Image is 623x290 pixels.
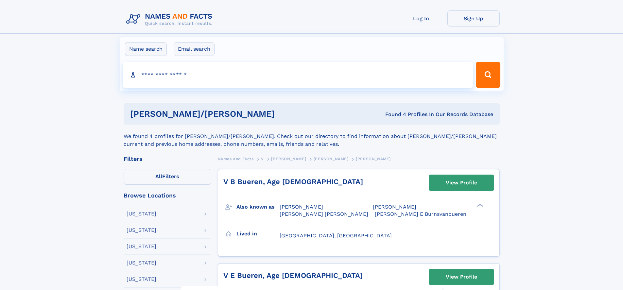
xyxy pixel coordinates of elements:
span: [PERSON_NAME] [356,157,391,161]
img: Logo Names and Facts [124,10,218,28]
a: [PERSON_NAME] [314,155,349,163]
span: [PERSON_NAME] [373,204,416,210]
div: We found 4 profiles for [PERSON_NAME]/[PERSON_NAME]. Check out our directory to find information ... [124,125,500,148]
div: [US_STATE] [127,260,156,265]
input: search input [123,62,473,88]
div: View Profile [446,269,477,284]
a: [PERSON_NAME] [271,155,306,163]
a: View Profile [429,269,494,285]
span: [PERSON_NAME] [314,157,349,161]
div: [US_STATE] [127,211,156,216]
div: View Profile [446,175,477,190]
span: All [155,173,162,179]
a: V B Bueren, Age [DEMOGRAPHIC_DATA] [223,178,363,186]
span: [PERSON_NAME] [271,157,306,161]
div: [US_STATE] [127,244,156,249]
span: [PERSON_NAME] [280,204,323,210]
h3: Lived in [236,228,280,239]
a: Names and Facts [218,155,254,163]
div: Browse Locations [124,193,211,198]
a: V E Bueren, Age [DEMOGRAPHIC_DATA] [223,271,363,280]
h3: Also known as [236,201,280,213]
div: Found 4 Profiles In Our Records Database [330,111,493,118]
label: Filters [124,169,211,185]
a: Log In [395,10,447,26]
a: V [261,155,264,163]
label: Name search [125,42,167,56]
div: [US_STATE] [127,228,156,233]
button: Search Button [476,62,500,88]
a: Sign Up [447,10,500,26]
label: Email search [174,42,215,56]
a: View Profile [429,175,494,191]
h1: [PERSON_NAME]/[PERSON_NAME] [130,110,330,118]
div: ❯ [476,203,483,208]
div: Filters [124,156,211,162]
span: [PERSON_NAME] E Burnsvanbueren [375,211,466,217]
span: [GEOGRAPHIC_DATA], [GEOGRAPHIC_DATA] [280,232,392,239]
span: [PERSON_NAME] [PERSON_NAME] [280,211,368,217]
span: V [261,157,264,161]
div: [US_STATE] [127,277,156,282]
